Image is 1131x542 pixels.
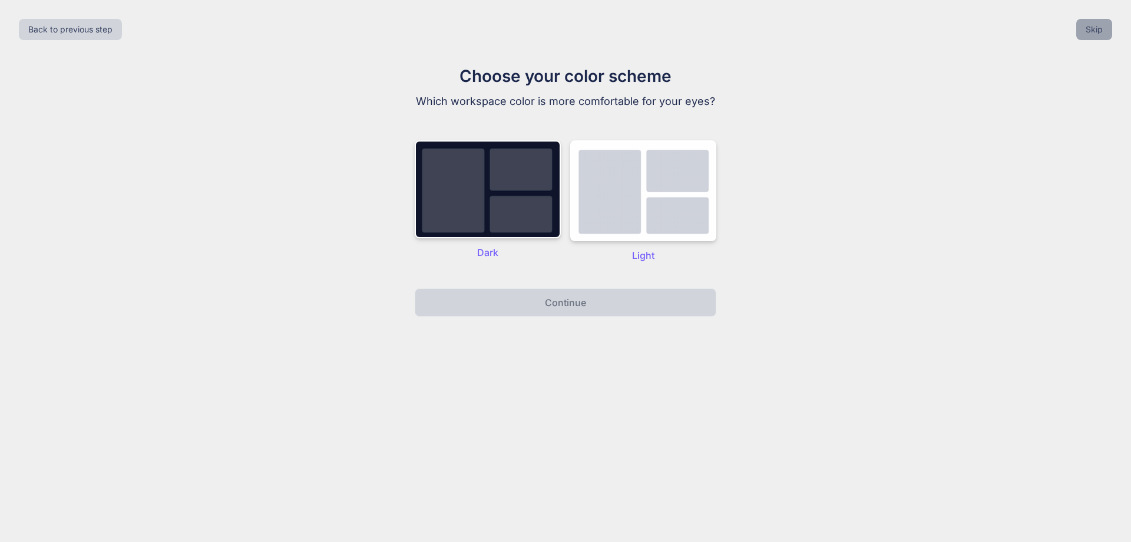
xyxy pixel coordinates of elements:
[545,295,586,310] p: Continue
[415,140,561,238] img: dark
[19,19,122,40] button: Back to previous step
[570,140,716,241] img: dark
[415,288,716,317] button: Continue
[1076,19,1112,40] button: Skip
[415,245,561,259] p: Dark
[368,64,763,88] h1: Choose your color scheme
[368,93,763,110] p: Which workspace color is more comfortable for your eyes?
[570,248,716,262] p: Light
